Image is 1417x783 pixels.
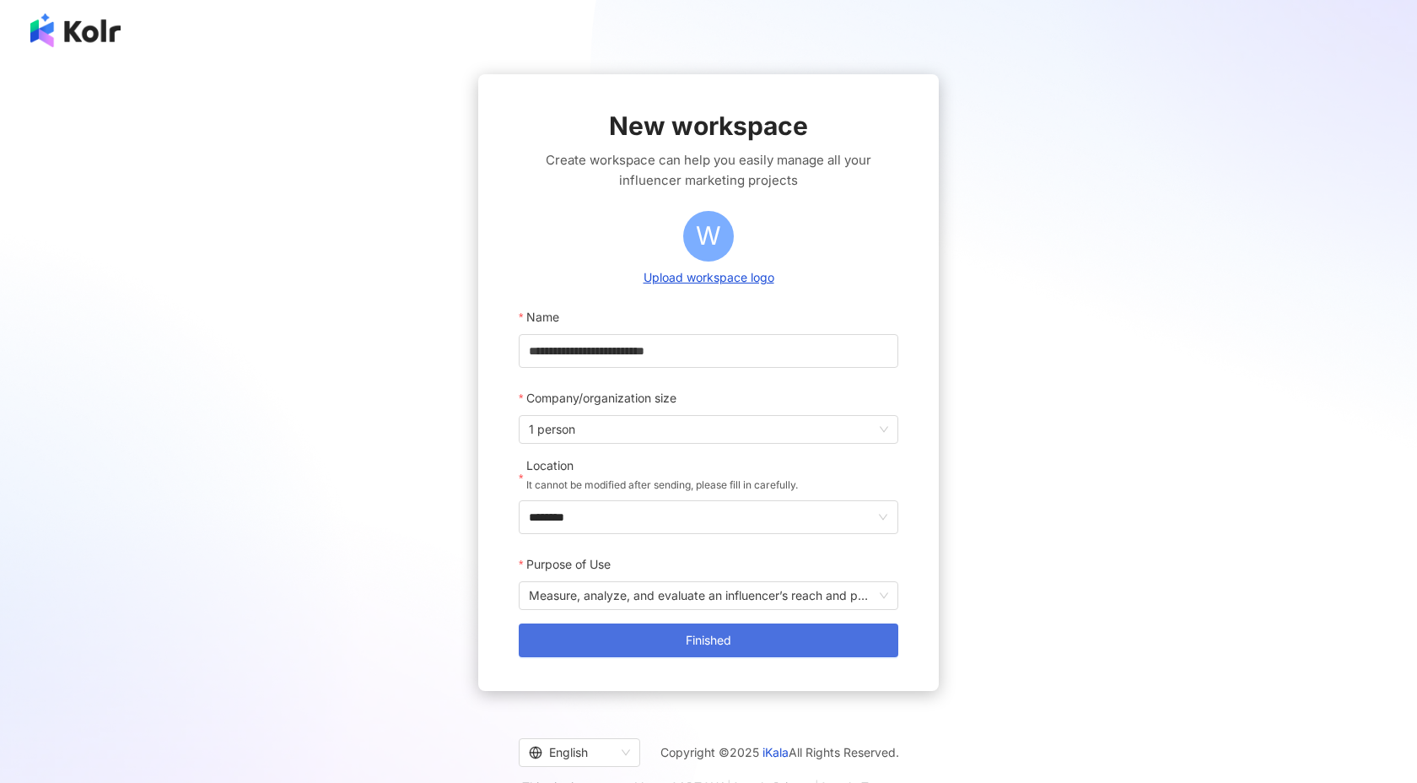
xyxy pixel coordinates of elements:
button: Upload workspace logo [638,268,779,287]
label: Purpose of Use [519,548,622,581]
div: Location [526,457,798,474]
label: Name [519,300,571,334]
input: Name [519,334,898,368]
span: New workspace [609,108,808,143]
span: W [696,216,721,256]
div: English [529,739,615,766]
span: Create workspace can help you easily manage all your influencer marketing projects [519,150,898,191]
button: Finished [519,624,898,657]
span: Measure, analyze, and evaluate an influencer’s reach and performance on social media [529,582,888,609]
a: iKala [762,745,789,759]
span: down [878,512,888,522]
label: Company/organization size [519,381,688,415]
span: 1 person [529,416,888,443]
img: logo [30,13,121,47]
p: It cannot be modified after sending, please fill in carefully. [526,477,798,494]
span: Copyright © 2025 All Rights Reserved. [660,742,899,763]
span: Finished [686,634,731,647]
